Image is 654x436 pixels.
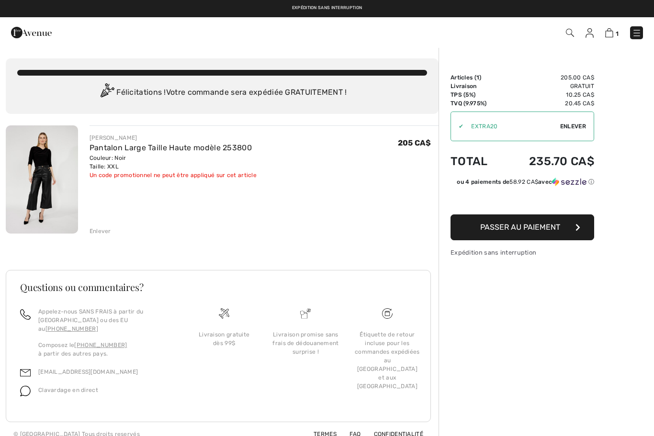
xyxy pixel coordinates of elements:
[38,307,172,333] p: Appelez-nous SANS FRAIS à partir du [GEOGRAPHIC_DATA] ou des EU au
[451,145,503,178] td: Total
[38,341,172,358] p: Composez le à partir des autres pays.
[20,309,31,320] img: call
[503,90,594,99] td: 10.25 CA$
[463,112,560,141] input: Code promo
[457,178,594,186] div: ou 4 paiements de avec
[272,330,338,356] div: Livraison promise sans frais de dédouanement surprise !
[90,227,111,235] div: Enlever
[11,23,52,42] img: 1ère Avenue
[451,99,503,108] td: TVQ (9.975%)
[191,330,257,347] div: Livraison gratuite dès 99$
[90,171,257,179] div: Un code promotionnel ne peut être appliqué sur cet article
[476,74,479,81] span: 1
[560,122,586,131] span: Enlever
[552,178,586,186] img: Sezzle
[605,28,613,37] img: Panier d'achat
[20,282,417,292] h3: Questions ou commentaires?
[605,27,619,38] a: 1
[616,30,619,37] span: 1
[503,82,594,90] td: Gratuit
[586,28,594,38] img: Mes infos
[38,369,138,375] a: [EMAIL_ADDRESS][DOMAIN_NAME]
[300,308,311,319] img: Livraison promise sans frais de dédouanement surprise&nbsp;!
[566,29,574,37] img: Recherche
[503,73,594,82] td: 205.00 CA$
[97,83,116,102] img: Congratulation2.svg
[503,145,594,178] td: 235.70 CA$
[451,190,594,211] iframe: PayPal-paypal
[398,138,431,147] span: 205 CA$
[632,28,642,38] img: Menu
[451,214,594,240] button: Passer au paiement
[45,325,98,332] a: [PHONE_NUMBER]
[20,386,31,396] img: chat
[38,387,98,393] span: Clavardage en direct
[219,308,229,319] img: Livraison gratuite dès 99$
[11,27,52,36] a: 1ère Avenue
[354,330,420,391] div: Étiquette de retour incluse pour les commandes expédiées au [GEOGRAPHIC_DATA] et aux [GEOGRAPHIC_...
[451,248,594,257] div: Expédition sans interruption
[90,134,257,142] div: [PERSON_NAME]
[90,154,257,171] div: Couleur: Noir Taille: XXL
[20,368,31,378] img: email
[503,99,594,108] td: 20.45 CA$
[451,178,594,190] div: ou 4 paiements de58.92 CA$avecSezzle Cliquez pour en savoir plus sur Sezzle
[90,143,252,152] a: Pantalon Large Taille Haute modèle 253800
[17,83,427,102] div: Félicitations ! Votre commande sera expédiée GRATUITEMENT !
[451,82,503,90] td: Livraison
[509,179,538,185] span: 58.92 CA$
[451,122,463,131] div: ✔
[480,223,560,232] span: Passer au paiement
[451,90,503,99] td: TPS (5%)
[382,308,393,319] img: Livraison gratuite dès 99$
[6,125,78,234] img: Pantalon Large Taille Haute modèle 253800
[451,73,503,82] td: Articles ( )
[74,342,127,348] a: [PHONE_NUMBER]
